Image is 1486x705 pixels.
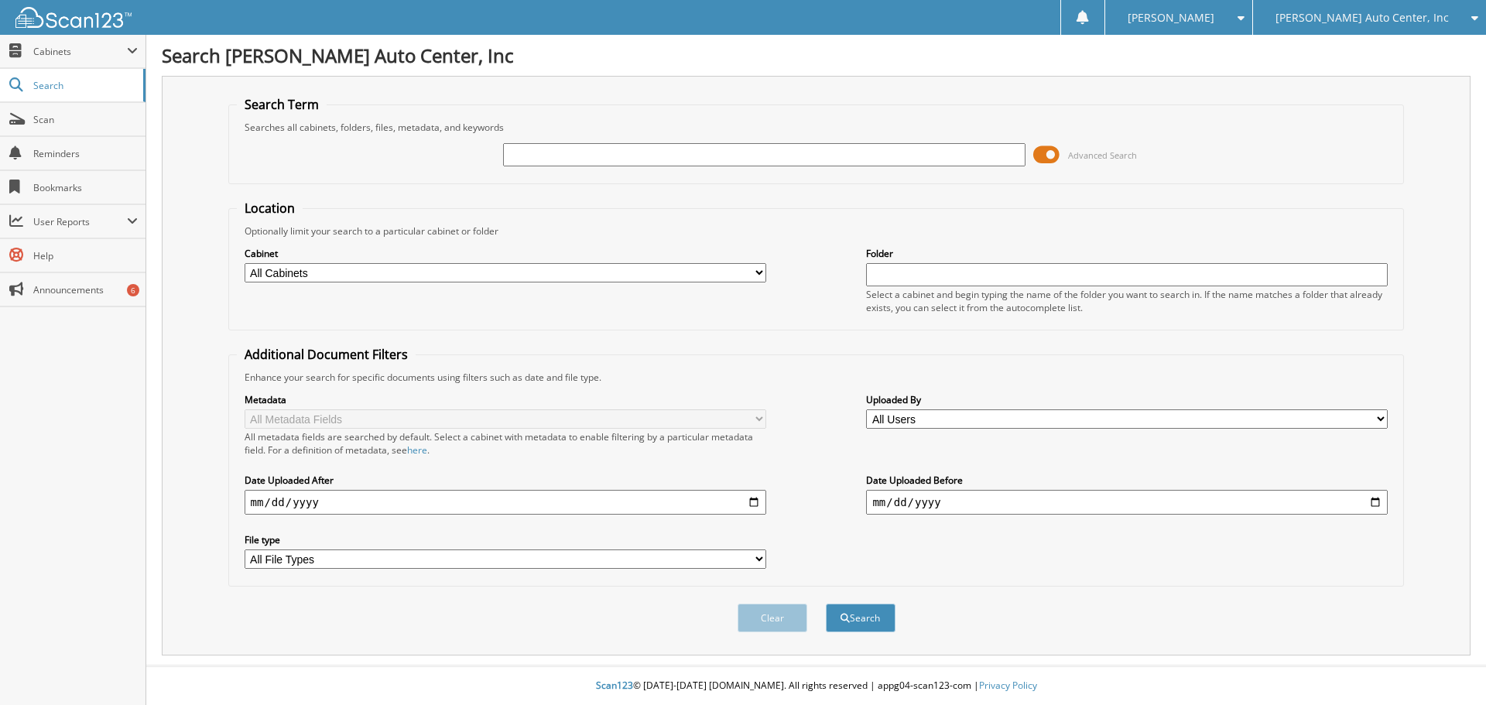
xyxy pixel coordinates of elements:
label: Date Uploaded After [245,474,766,487]
span: Cabinets [33,45,127,58]
div: Enhance your search for specific documents using filters such as date and file type. [237,371,1396,384]
img: scan123-logo-white.svg [15,7,132,28]
span: Reminders [33,147,138,160]
span: Scan123 [596,679,633,692]
legend: Additional Document Filters [237,346,416,363]
label: File type [245,533,766,546]
label: Cabinet [245,247,766,260]
input: end [866,490,1388,515]
span: Advanced Search [1068,149,1137,161]
span: [PERSON_NAME] Auto Center, Inc [1275,13,1449,22]
span: [PERSON_NAME] [1128,13,1214,22]
div: Searches all cabinets, folders, files, metadata, and keywords [237,121,1396,134]
button: Clear [738,604,807,632]
label: Folder [866,247,1388,260]
span: Scan [33,113,138,126]
legend: Search Term [237,96,327,113]
label: Metadata [245,393,766,406]
h1: Search [PERSON_NAME] Auto Center, Inc [162,43,1471,68]
div: All metadata fields are searched by default. Select a cabinet with metadata to enable filtering b... [245,430,766,457]
span: User Reports [33,215,127,228]
span: Bookmarks [33,181,138,194]
span: Announcements [33,283,138,296]
a: here [407,443,427,457]
div: 6 [127,284,139,296]
a: Privacy Policy [979,679,1037,692]
legend: Location [237,200,303,217]
div: © [DATE]-[DATE] [DOMAIN_NAME]. All rights reserved | appg04-scan123-com | [146,667,1486,705]
label: Date Uploaded Before [866,474,1388,487]
div: Optionally limit your search to a particular cabinet or folder [237,224,1396,238]
span: Help [33,249,138,262]
span: Search [33,79,135,92]
input: start [245,490,766,515]
label: Uploaded By [866,393,1388,406]
button: Search [826,604,895,632]
div: Select a cabinet and begin typing the name of the folder you want to search in. If the name match... [866,288,1388,314]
